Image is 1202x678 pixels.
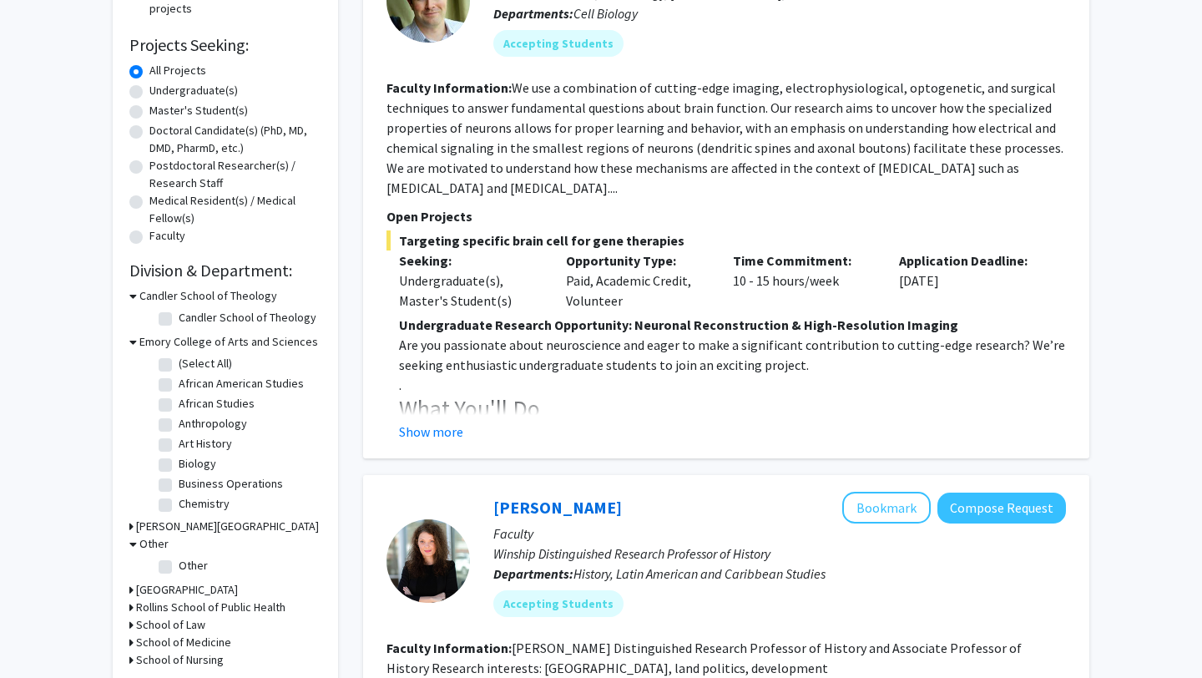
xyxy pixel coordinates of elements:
label: Chemistry [179,495,230,513]
label: (Select All) [179,355,232,372]
span: Cell Biology [573,5,638,22]
label: Other [179,557,208,574]
label: Biology [179,455,216,473]
mat-chip: Accepting Students [493,590,624,617]
label: Art History [179,435,232,453]
a: [PERSON_NAME] [493,497,622,518]
h3: What You'll Do [399,395,1066,423]
strong: Undergraduate Research Opportunity: Neuronal Reconstruction & High-Resolution Imaging [399,316,958,333]
p: . [399,375,1066,395]
button: Compose Request to Adriana Chira [937,493,1066,524]
p: Open Projects [386,206,1066,226]
p: Faculty [493,524,1066,544]
h2: Projects Seeking: [129,35,321,55]
div: Undergraduate(s), Master's Student(s) [399,271,541,311]
div: Paid, Academic Credit, Volunteer [553,250,720,311]
label: Candler School of Theology [179,309,316,326]
button: Show more [399,422,463,442]
label: Business Operations [179,475,283,493]
h3: Rollins School of Public Health [136,599,285,616]
b: Faculty Information: [386,79,512,96]
p: Time Commitment: [733,250,875,271]
span: Targeting specific brain cell for gene therapies [386,230,1066,250]
h3: Emory College of Arts and Sciences [139,333,318,351]
h3: School of Law [136,616,205,634]
h3: [PERSON_NAME][GEOGRAPHIC_DATA] [136,518,319,535]
b: Departments: [493,5,573,22]
label: Doctoral Candidate(s) (PhD, MD, DMD, PharmD, etc.) [149,122,321,157]
label: Classics [179,515,220,533]
b: Departments: [493,565,573,582]
h3: [GEOGRAPHIC_DATA] [136,581,238,599]
h3: Other [139,535,169,553]
b: Faculty Information: [386,640,512,656]
fg-read-more: [PERSON_NAME] Distinguished Research Professor of History and Associate Professor of History Rese... [386,640,1022,676]
p: Application Deadline: [899,250,1041,271]
p: Winship Distinguished Research Professor of History [493,544,1066,564]
label: Postdoctoral Researcher(s) / Research Staff [149,157,321,192]
h3: School of Nursing [136,651,224,669]
div: [DATE] [886,250,1053,311]
label: Undergraduate(s) [149,82,238,99]
mat-chip: Accepting Students [493,30,624,57]
label: African Studies [179,395,255,412]
p: Are you passionate about neuroscience and eager to make a significant contribution to cutting-edg... [399,335,1066,375]
h3: Candler School of Theology [139,287,277,305]
h3: School of Medicine [136,634,231,651]
label: Anthropology [179,415,247,433]
label: Master's Student(s) [149,102,248,119]
span: History, Latin American and Caribbean Studies [573,565,826,582]
iframe: Chat [13,603,71,665]
label: African American Studies [179,375,304,392]
p: Seeking: [399,250,541,271]
p: Opportunity Type: [566,250,708,271]
h2: Division & Department: [129,261,321,281]
label: Medical Resident(s) / Medical Fellow(s) [149,192,321,227]
label: All Projects [149,62,206,79]
fg-read-more: We use a combination of cutting-edge imaging, electrophysiological, optogenetic, and surgical tec... [386,79,1063,196]
div: 10 - 15 hours/week [720,250,887,311]
button: Add Adriana Chira to Bookmarks [842,492,931,524]
label: Faculty [149,227,185,245]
